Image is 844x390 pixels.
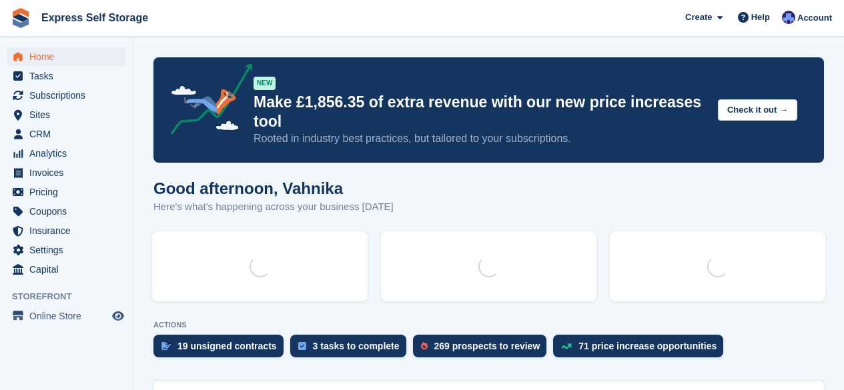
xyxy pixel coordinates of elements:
[685,11,712,24] span: Create
[29,47,109,66] span: Home
[7,67,126,85] a: menu
[254,93,707,131] p: Make £1,856.35 of extra revenue with our new price increases tool
[12,290,133,303] span: Storefront
[7,221,126,240] a: menu
[159,63,253,139] img: price-adjustments-announcement-icon-8257ccfd72463d97f412b2fc003d46551f7dbcb40ab6d574587a9cd5c0d94...
[254,77,276,90] div: NEW
[177,341,277,351] div: 19 unsigned contracts
[434,341,540,351] div: 269 prospects to review
[7,144,126,163] a: menu
[290,335,413,364] a: 3 tasks to complete
[29,67,109,85] span: Tasks
[553,335,730,364] a: 71 price increase opportunities
[36,7,153,29] a: Express Self Storage
[153,335,290,364] a: 19 unsigned contracts
[29,183,109,201] span: Pricing
[161,342,171,350] img: contract_signature_icon-13c848040528278c33f63329250d36e43548de30e8caae1d1a13099fd9432cc5.svg
[29,86,109,105] span: Subscriptions
[7,163,126,182] a: menu
[413,335,554,364] a: 269 prospects to review
[7,86,126,105] a: menu
[29,144,109,163] span: Analytics
[11,8,31,28] img: stora-icon-8386f47178a22dfd0bd8f6a31ec36ba5ce8667c1dd55bd0f319d3a0aa187defe.svg
[29,125,109,143] span: CRM
[7,125,126,143] a: menu
[7,183,126,201] a: menu
[298,342,306,350] img: task-75834270c22a3079a89374b754ae025e5fb1db73e45f91037f5363f120a921f8.svg
[29,202,109,221] span: Coupons
[751,11,770,24] span: Help
[421,342,428,350] img: prospect-51fa495bee0391a8d652442698ab0144808aea92771e9ea1ae160a38d050c398.svg
[7,260,126,279] a: menu
[7,307,126,325] a: menu
[7,202,126,221] a: menu
[254,131,707,146] p: Rooted in industry best practices, but tailored to your subscriptions.
[153,179,394,197] h1: Good afternoon, Vahnika
[718,99,797,121] button: Check it out →
[29,260,109,279] span: Capital
[29,163,109,182] span: Invoices
[561,343,572,349] img: price_increase_opportunities-93ffe204e8149a01c8c9dc8f82e8f89637d9d84a8eef4429ea346261dce0b2c0.svg
[153,199,394,215] p: Here's what's happening across your business [DATE]
[153,321,824,329] p: ACTIONS
[7,47,126,66] a: menu
[313,341,400,351] div: 3 tasks to complete
[7,105,126,124] a: menu
[7,241,126,259] a: menu
[797,11,832,25] span: Account
[29,105,109,124] span: Sites
[29,221,109,240] span: Insurance
[578,341,717,351] div: 71 price increase opportunities
[782,11,795,24] img: Vahnika Batchu
[29,241,109,259] span: Settings
[110,308,126,324] a: Preview store
[29,307,109,325] span: Online Store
